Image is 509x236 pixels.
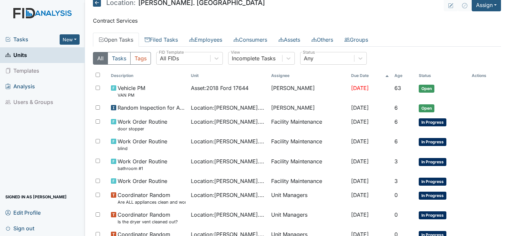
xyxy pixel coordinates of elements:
a: Employees [184,33,228,47]
span: Location : [PERSON_NAME]. [GEOGRAPHIC_DATA] [191,211,265,219]
span: [DATE] [351,158,369,165]
span: Vehicle PM VAN PM [118,84,145,98]
th: Toggle SortBy [188,70,268,81]
th: Toggle SortBy [108,70,188,81]
span: Location : [PERSON_NAME]. [GEOGRAPHIC_DATA] [191,137,265,145]
th: Toggle SortBy [392,70,416,81]
td: Facility Maintenance [268,115,348,135]
small: Is the dryer vent cleaned out? [118,219,178,225]
span: In Progress [419,138,446,146]
span: [DATE] [351,104,369,111]
div: Type filter [93,52,151,65]
span: [DATE] [351,178,369,184]
th: Toggle SortBy [348,70,392,81]
p: Contract Services [93,17,501,25]
span: Coordinator Random Is the dryer vent cleaned out? [118,211,178,225]
span: Work Order Routine door stopper [118,118,167,132]
span: 6 [394,118,398,125]
button: New [60,34,80,45]
span: Location : [PERSON_NAME]. [GEOGRAPHIC_DATA] [191,191,265,199]
span: Asset : 2018 Ford 17644 [191,84,249,92]
span: 3 [394,178,398,184]
small: Are ALL appliances clean and working properly? [118,199,186,205]
a: Assets [273,33,306,47]
small: bathroom #1 [118,165,167,172]
div: Incomplete Tasks [232,54,275,62]
span: Random Inspection for Afternoon [118,104,186,112]
button: Tags [130,52,151,65]
span: Open [419,85,434,93]
span: 0 [394,211,398,218]
span: Location : [PERSON_NAME]. [GEOGRAPHIC_DATA] [191,157,265,165]
span: In Progress [419,178,446,186]
span: Location : [PERSON_NAME]. [GEOGRAPHIC_DATA] [191,104,265,112]
td: Facility Maintenance [268,155,348,174]
th: Actions [469,70,501,81]
span: Location : [PERSON_NAME]. [GEOGRAPHIC_DATA] [191,177,265,185]
input: Toggle All Rows Selected [96,73,100,77]
button: Tasks [108,52,131,65]
td: [PERSON_NAME] [268,81,348,101]
span: Analysis [5,81,35,92]
a: Consumers [228,33,273,47]
span: In Progress [419,118,446,126]
span: In Progress [419,192,446,200]
span: [DATE] [351,211,369,218]
small: VAN PM [118,92,145,98]
a: Filed Tasks [139,33,184,47]
td: [PERSON_NAME] [268,101,348,115]
td: Unit Managers [268,208,348,228]
span: Units [5,50,27,60]
a: Groups [339,33,374,47]
span: Signed in as [PERSON_NAME] [5,192,67,202]
button: All [93,52,108,65]
th: Toggle SortBy [416,70,469,81]
span: 6 [394,138,398,145]
a: Open Tasks [93,33,139,47]
td: Unit Managers [268,188,348,208]
span: 0 [394,192,398,198]
small: blind [118,145,167,152]
span: Open [419,104,434,112]
span: [DATE] [351,192,369,198]
span: Work Order Routine blind [118,137,167,152]
span: [DATE] [351,138,369,145]
a: Others [306,33,339,47]
span: [DATE] [351,85,369,91]
td: Facility Maintenance [268,174,348,188]
th: Assignee [268,70,348,81]
small: door stopper [118,126,167,132]
span: 63 [394,85,401,91]
span: 3 [394,158,398,165]
span: Sign out [5,223,34,233]
span: 6 [394,104,398,111]
span: [DATE] [351,118,369,125]
span: Edit Profile [5,207,41,218]
td: Facility Maintenance [268,135,348,154]
span: Work Order Routine bathroom #1 [118,157,167,172]
span: In Progress [419,158,446,166]
span: In Progress [419,211,446,219]
div: Any [304,54,313,62]
span: Coordinator Random Are ALL appliances clean and working properly? [118,191,186,205]
span: Location : [PERSON_NAME]. [GEOGRAPHIC_DATA] [191,118,265,126]
a: Tasks [5,35,60,43]
span: Work Order Routine [118,177,167,185]
div: All FIDs [160,54,179,62]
